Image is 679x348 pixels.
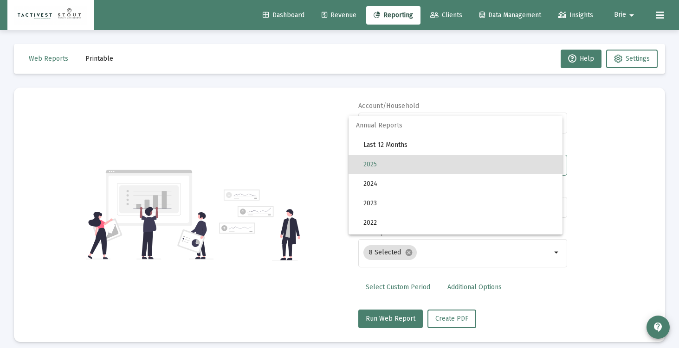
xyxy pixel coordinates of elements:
span: 2022 [363,213,555,233]
span: 2024 [363,174,555,194]
span: Last 12 Months [363,135,555,155]
span: 2023 [363,194,555,213]
span: Annual Reports [349,116,563,135]
span: 2025 [363,155,555,174]
span: 2021 [363,233,555,252]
